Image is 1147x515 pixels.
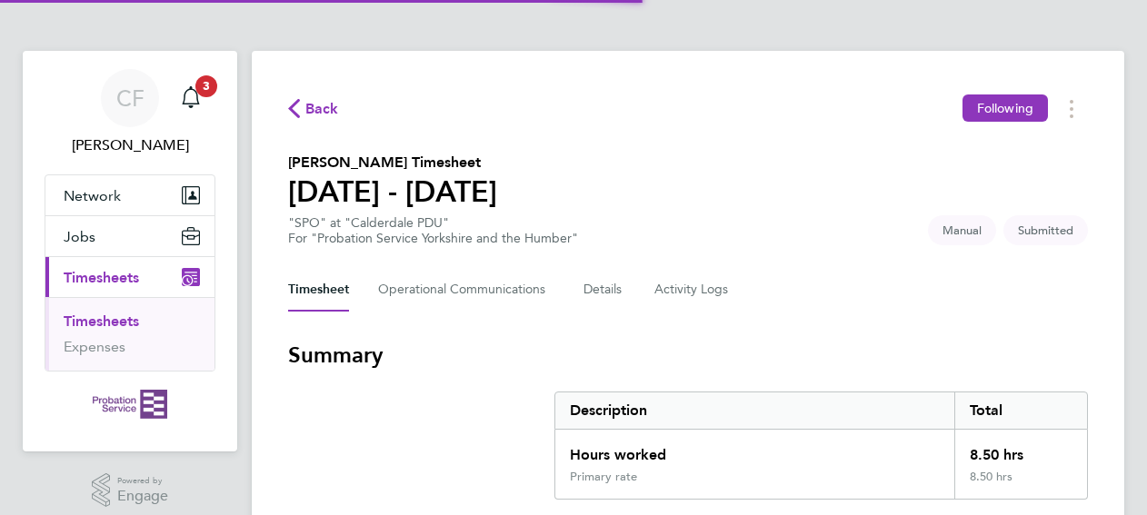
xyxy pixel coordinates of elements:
a: Timesheets [64,312,139,330]
span: 3 [195,75,217,97]
div: "SPO" at "Calderdale PDU" [288,215,578,246]
span: CF [116,86,145,110]
div: For "Probation Service Yorkshire and the Humber" [288,231,578,246]
button: Timesheet [288,268,349,312]
div: Description [555,392,954,429]
button: Activity Logs [654,268,731,312]
h1: [DATE] - [DATE] [288,173,497,210]
button: Details [583,268,625,312]
button: Timesheets [45,257,214,297]
div: Primary rate [570,470,637,484]
a: Go to home page [45,390,215,419]
nav: Main navigation [23,51,237,451]
button: Following [962,94,1048,122]
div: Total [954,392,1087,429]
div: Summary [554,391,1088,500]
button: Jobs [45,216,214,256]
div: Timesheets [45,297,214,371]
span: Engage [117,489,168,504]
span: Timesheets [64,269,139,286]
span: Jobs [64,228,95,245]
h3: Summary [288,341,1088,370]
a: CF[PERSON_NAME] [45,69,215,156]
button: Back [288,97,339,120]
span: Following [977,100,1033,116]
div: Hours worked [555,430,954,470]
button: Timesheets Menu [1055,94,1088,123]
a: Powered byEngage [92,473,169,508]
img: probationservice-logo-retina.png [93,390,166,419]
span: Network [64,187,121,204]
span: Powered by [117,473,168,489]
button: Network [45,175,214,215]
a: 3 [173,69,209,127]
div: 8.50 hrs [954,430,1087,470]
button: Operational Communications [378,268,554,312]
a: Expenses [64,338,125,355]
h2: [PERSON_NAME] Timesheet [288,152,497,173]
div: 8.50 hrs [954,470,1087,499]
span: This timesheet was manually created. [928,215,996,245]
span: This timesheet is Submitted. [1003,215,1088,245]
span: Back [305,98,339,120]
span: Caterina Fagg [45,134,215,156]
